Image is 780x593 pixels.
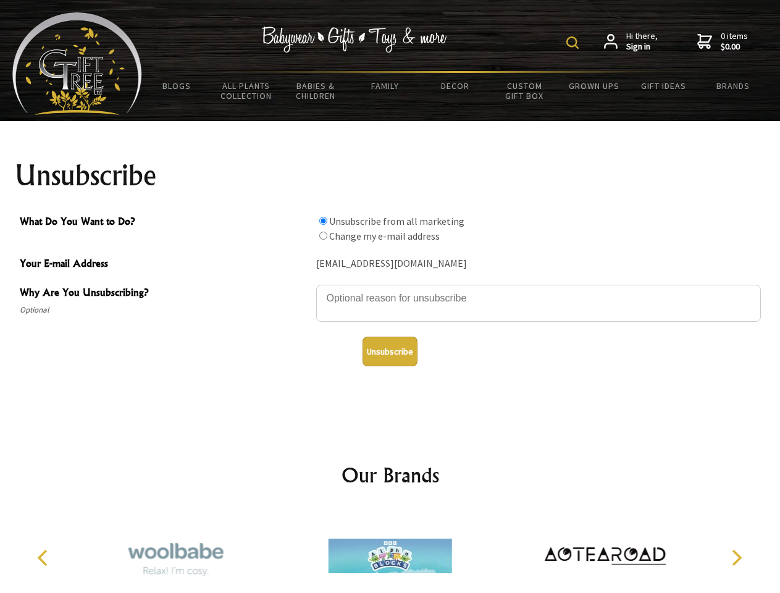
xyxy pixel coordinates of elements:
img: Babywear - Gifts - Toys & more [262,27,447,53]
a: All Plants Collection [212,73,282,109]
label: Change my e-mail address [329,230,440,242]
textarea: Why Are You Unsubscribing? [316,285,761,322]
a: Grown Ups [559,73,629,99]
h1: Unsubscribe [15,161,766,190]
a: Babies & Children [281,73,351,109]
img: product search [566,36,579,49]
a: Decor [420,73,490,99]
a: 0 items$0.00 [697,31,748,53]
span: Optional [20,303,310,318]
span: Why Are You Unsubscribing? [20,285,310,303]
button: Unsubscribe [363,337,417,366]
span: 0 items [721,30,748,53]
a: Family [351,73,421,99]
button: Previous [31,544,58,571]
a: Gift Ideas [629,73,698,99]
a: Hi there,Sign in [604,31,658,53]
a: Brands [698,73,768,99]
span: Hi there, [626,31,658,53]
input: What Do You Want to Do? [319,232,327,240]
input: What Do You Want to Do? [319,217,327,225]
a: BLOGS [142,73,212,99]
strong: $0.00 [721,41,748,53]
h2: Our Brands [25,460,756,490]
img: Babyware - Gifts - Toys and more... [12,12,142,115]
strong: Sign in [626,41,658,53]
label: Unsubscribe from all marketing [329,215,464,227]
span: Your E-mail Address [20,256,310,274]
span: What Do You Want to Do? [20,214,310,232]
button: Next [723,544,750,571]
div: [EMAIL_ADDRESS][DOMAIN_NAME] [316,254,761,274]
a: Custom Gift Box [490,73,560,109]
